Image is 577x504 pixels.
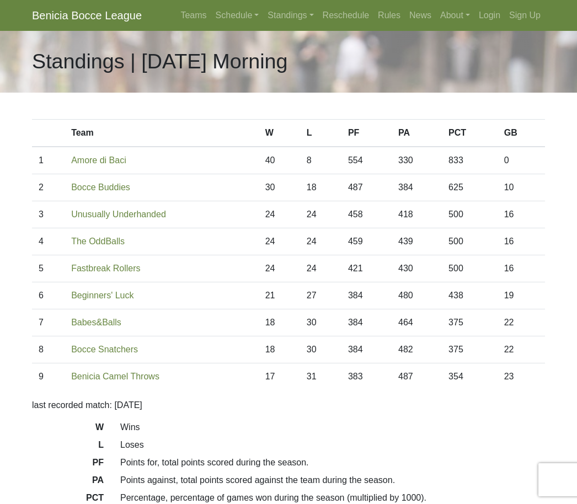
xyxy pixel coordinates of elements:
[392,309,442,336] td: 464
[300,174,341,201] td: 18
[442,282,498,309] td: 438
[32,228,65,255] td: 4
[71,372,159,381] a: Benicia Camel Throws
[442,228,498,255] td: 500
[259,282,300,309] td: 21
[373,4,405,26] a: Rules
[498,174,545,201] td: 10
[341,309,392,336] td: 384
[259,363,300,390] td: 17
[442,174,498,201] td: 625
[392,120,442,147] th: PA
[498,282,545,309] td: 19
[32,201,65,228] td: 3
[32,147,65,174] td: 1
[32,49,287,74] h1: Standings | [DATE] Morning
[259,255,300,282] td: 24
[341,282,392,309] td: 384
[392,282,442,309] td: 480
[392,174,442,201] td: 384
[24,438,112,456] dt: L
[318,4,374,26] a: Reschedule
[176,4,211,26] a: Teams
[392,336,442,363] td: 482
[259,309,300,336] td: 18
[71,183,130,192] a: Bocce Buddies
[300,363,341,390] td: 31
[341,228,392,255] td: 459
[405,4,436,26] a: News
[341,363,392,390] td: 383
[498,363,545,390] td: 23
[392,147,442,174] td: 330
[300,147,341,174] td: 8
[442,336,498,363] td: 375
[32,309,65,336] td: 7
[259,174,300,201] td: 30
[71,156,126,165] a: Amore di Baci
[65,120,259,147] th: Team
[71,237,125,246] a: The OddBalls
[24,456,112,474] dt: PF
[498,228,545,255] td: 16
[300,309,341,336] td: 30
[392,228,442,255] td: 439
[112,421,553,434] dd: Wins
[505,4,545,26] a: Sign Up
[259,228,300,255] td: 24
[71,345,138,354] a: Bocce Snatchers
[32,174,65,201] td: 2
[300,201,341,228] td: 24
[498,147,545,174] td: 0
[341,201,392,228] td: 458
[259,201,300,228] td: 24
[341,336,392,363] td: 384
[442,147,498,174] td: 833
[32,336,65,363] td: 8
[498,201,545,228] td: 16
[71,291,133,300] a: Beginners' Luck
[211,4,264,26] a: Schedule
[498,309,545,336] td: 22
[263,4,318,26] a: Standings
[442,201,498,228] td: 500
[71,210,166,219] a: Unusually Underhanded
[392,255,442,282] td: 430
[24,421,112,438] dt: W
[259,336,300,363] td: 18
[300,336,341,363] td: 30
[300,282,341,309] td: 27
[474,4,505,26] a: Login
[341,147,392,174] td: 554
[498,120,545,147] th: GB
[24,474,112,491] dt: PA
[32,282,65,309] td: 6
[341,255,392,282] td: 421
[32,255,65,282] td: 5
[259,120,300,147] th: W
[392,201,442,228] td: 418
[71,264,140,273] a: Fastbreak Rollers
[300,120,341,147] th: L
[112,456,553,469] dd: Points for, total points scored during the season.
[112,474,553,487] dd: Points against, total points scored against the team during the season.
[341,174,392,201] td: 487
[112,438,553,452] dd: Loses
[442,255,498,282] td: 500
[442,363,498,390] td: 354
[392,363,442,390] td: 487
[498,255,545,282] td: 16
[341,120,392,147] th: PF
[436,4,474,26] a: About
[259,147,300,174] td: 40
[300,255,341,282] td: 24
[442,309,498,336] td: 375
[32,399,545,412] p: last recorded match: [DATE]
[32,4,142,26] a: Benicia Bocce League
[32,363,65,390] td: 9
[71,318,121,327] a: Babes&Balls
[442,120,498,147] th: PCT
[498,336,545,363] td: 22
[300,228,341,255] td: 24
